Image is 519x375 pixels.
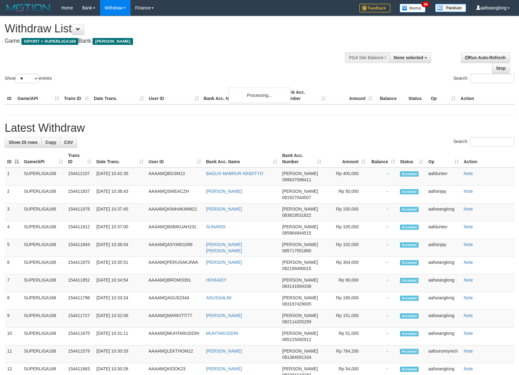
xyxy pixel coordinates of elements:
[282,195,311,200] span: Copy 081927044507 to clipboard
[21,328,66,345] td: SUPERLIGA168
[94,150,146,168] th: Date Trans.: activate to sort column ascending
[94,257,146,274] td: [DATE] 10:35:51
[282,230,311,235] span: Copy 085864844515 to clipboard
[464,260,473,265] a: Note
[368,203,397,221] td: -
[400,278,419,283] span: Accepted
[16,74,39,83] select: Showentries
[146,221,204,239] td: AAAAMQBABIKUAH231
[206,171,263,176] a: BAGUS MABRUR NINDITYO
[470,74,514,83] input: Search:
[21,345,66,363] td: SUPERLIGA168
[282,224,318,229] span: [PERSON_NAME]
[368,168,397,186] td: -
[204,150,280,168] th: Bank Acc. Name: activate to sort column ascending
[400,4,426,12] img: Button%20Memo.svg
[21,310,66,328] td: SUPERLIGA168
[45,140,56,145] span: Copy
[206,278,226,282] a: HOMAIDY
[5,345,21,363] td: 11
[400,189,419,194] span: Accepted
[282,295,318,300] span: [PERSON_NAME]
[5,221,21,239] td: 4
[5,3,52,12] img: MOTION_logo.png
[21,257,66,274] td: SUPERLIGA168
[280,150,324,168] th: Bank Acc. Number: activate to sort column ascending
[464,349,473,354] a: Note
[66,257,94,274] td: 154411875
[66,274,94,292] td: 154411852
[464,206,473,211] a: Note
[94,345,146,363] td: [DATE] 10:30:33
[5,328,21,345] td: 10
[368,292,397,310] td: -
[464,331,473,336] a: Note
[324,310,368,328] td: Rp 151,000
[368,345,397,363] td: -
[400,296,419,301] span: Accepted
[206,189,242,194] a: [PERSON_NAME]
[282,278,318,282] span: [PERSON_NAME]
[66,239,94,257] td: 154411844
[206,331,238,336] a: MUHTARUDDIN
[5,74,52,83] label: Show entries
[206,295,232,300] a: AGUSSALIM
[324,203,368,221] td: Rp 150,000
[453,74,514,83] label: Search:
[282,248,311,253] span: Copy 085717551880 to clipboard
[206,260,242,265] a: [PERSON_NAME]
[426,150,461,168] th: Op: activate to sort column ascending
[397,150,426,168] th: Status: activate to sort column ascending
[324,239,368,257] td: Rp 102,000
[146,328,204,345] td: AAAAMQMUHTARUDDIN
[94,168,146,186] td: [DATE] 10:42:35
[21,203,66,221] td: SUPERLIGA168
[66,150,94,168] th: Trans ID: activate to sort column ascending
[461,52,510,63] a: Run Auto-Refresh
[206,366,242,371] a: [PERSON_NAME]
[66,345,94,363] td: 154411579
[400,225,419,230] span: Accepted
[426,292,461,310] td: aafseanglong
[464,313,473,318] a: Note
[324,221,368,239] td: Rp 105,000
[368,274,397,292] td: -
[400,171,419,177] span: Accepted
[5,137,42,148] a: Show 25 rows
[93,38,133,45] span: [PERSON_NAME]
[426,328,461,345] td: aafseanglong
[426,186,461,203] td: aafisinjay
[400,331,419,336] span: Accepted
[464,366,473,371] a: Note
[206,224,226,229] a: SUNARDI
[435,4,466,12] img: panduan.png
[400,260,419,265] span: Accepted
[406,87,428,104] th: Status
[5,168,21,186] td: 1
[464,242,473,247] a: Note
[206,206,242,211] a: [PERSON_NAME]
[64,140,73,145] span: CSV
[400,367,419,372] span: Accepted
[91,87,146,104] th: Date Trans.
[282,189,318,194] span: [PERSON_NAME]
[66,292,94,310] td: 154411798
[5,203,21,221] td: 3
[464,278,473,282] a: Note
[21,150,66,168] th: Game/API: activate to sort column ascending
[426,221,461,239] td: aafduntev
[282,206,318,211] span: [PERSON_NAME]
[94,328,146,345] td: [DATE] 10:31:11
[146,345,204,363] td: AAAAMQLEKTHOM12
[426,257,461,274] td: aafseanglong
[282,313,318,318] span: [PERSON_NAME]
[66,203,94,221] td: 154411978
[146,292,204,310] td: AAAAMQAGUS2344
[94,221,146,239] td: [DATE] 10:37:00
[368,310,397,328] td: -
[282,331,318,336] span: [PERSON_NAME]
[146,203,204,221] td: AAAAMQKIMHAKIMM21
[464,224,473,229] a: Note
[426,310,461,328] td: aafseanglong
[201,87,282,104] th: Bank Acc. Name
